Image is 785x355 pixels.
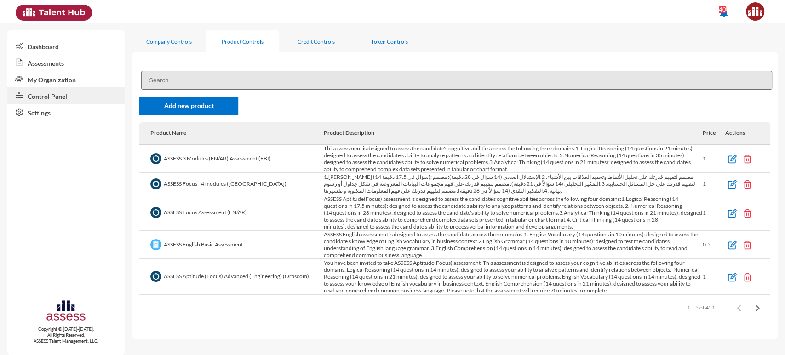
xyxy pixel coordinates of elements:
[150,129,186,136] div: Product Name
[719,6,726,13] div: 40
[324,259,702,295] td: You have been invited to take ASSESS Aptitude(Focus) assessment. This assessment is designed to a...
[7,87,125,104] a: Control Panel
[139,195,324,231] td: ASSESS Focus Assessment (EN/AR)
[139,145,324,173] td: ASSESS 3 Modules (EN/AR) Assessment (EBI)
[141,71,772,90] input: Search
[324,195,702,231] td: ASSESS Aptitude(Focus) assessment is designed to assess the candidate's cognitive abilities acros...
[7,326,125,344] p: Copyright © [DATE]-[DATE]. All Rights Reserved. ASSESS Talent Management, LLC.
[7,104,125,120] a: Settings
[702,173,725,195] td: 1
[371,38,408,45] div: Token Controls
[702,129,725,136] div: Price
[718,7,729,18] mat-icon: notifications
[139,231,324,259] td: ASSESS English Basic Assessment
[702,195,725,231] td: 1
[702,231,725,259] td: 0.5
[687,304,715,311] div: 1 – 5 of 451
[7,54,125,71] a: Assessments
[725,122,770,145] th: Actions
[46,299,86,325] img: assesscompany-logo.png
[702,259,725,295] td: 1
[324,173,702,195] td: 1.[PERSON_NAME] (14 سؤال في 17.5 دقيقة): مصمم لتقييم قدرتك على تحليل الأنماط وتحديد العلاقات بين ...
[324,129,702,136] div: Product Description
[730,298,748,317] button: Previous page
[146,38,192,45] div: Company Controls
[7,38,125,54] a: Dashboard
[748,298,767,317] button: Next page
[222,38,264,45] div: Product Controls
[150,129,324,136] div: Product Name
[702,145,725,173] td: 1
[139,259,324,295] td: ASSESS Aptitude (Focus) Advanced (Engineering) (Orascom)
[139,97,238,115] a: Add new product
[324,129,374,136] div: Product Description
[324,145,702,173] td: This assessment is designed to assess the candidate's cognitive abilities across the following th...
[702,129,715,136] div: Price
[139,173,324,195] td: ASSESS Focus - 4 modules ([GEOGRAPHIC_DATA])
[7,71,125,87] a: My Organization
[324,231,702,259] td: ASSESS English assessment is designed to assess the candidate across three domains:1. English Voc...
[298,38,335,45] div: Credit Controls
